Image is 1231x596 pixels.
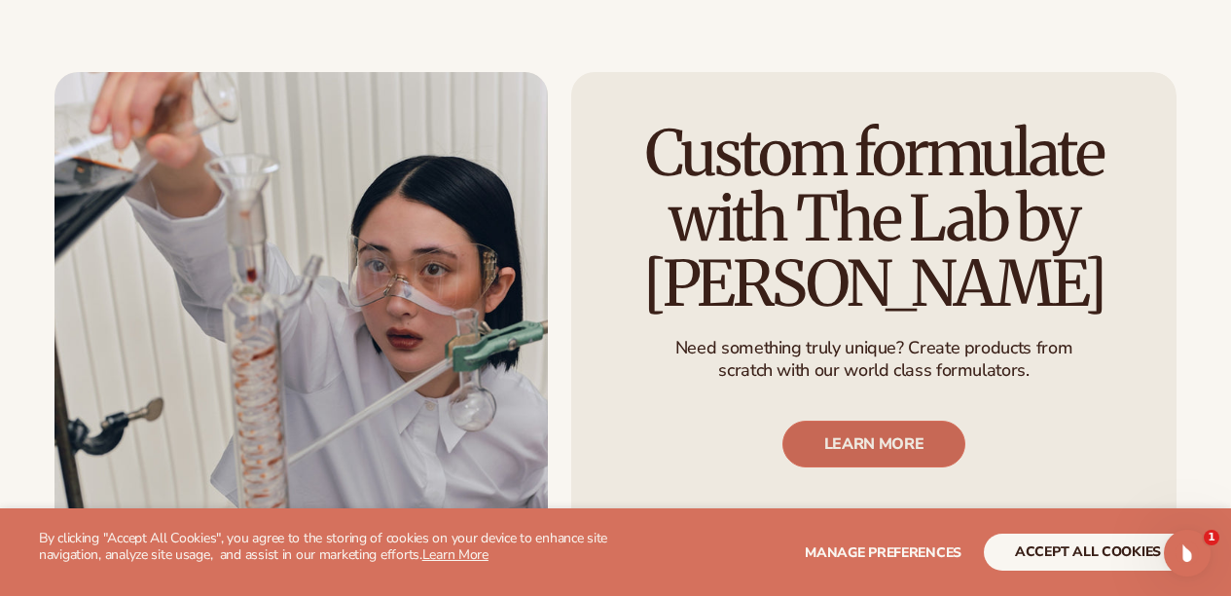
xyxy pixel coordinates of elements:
[1204,530,1219,545] span: 1
[805,534,961,571] button: Manage preferences
[984,534,1192,571] button: accept all cookies
[1164,530,1211,577] iframe: Intercom live chat
[600,121,1147,317] h2: Custom formulate with The Lab by [PERSON_NAME]
[422,545,489,564] a: Learn More
[39,531,616,564] p: By clicking "Accept All Cookies", you agree to the storing of cookies on your device to enhance s...
[805,543,961,562] span: Manage preferences
[675,359,1072,382] p: scratch with our world class formulators.
[782,421,966,467] a: LEARN MORE
[675,337,1072,359] p: Need something truly unique? Create products from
